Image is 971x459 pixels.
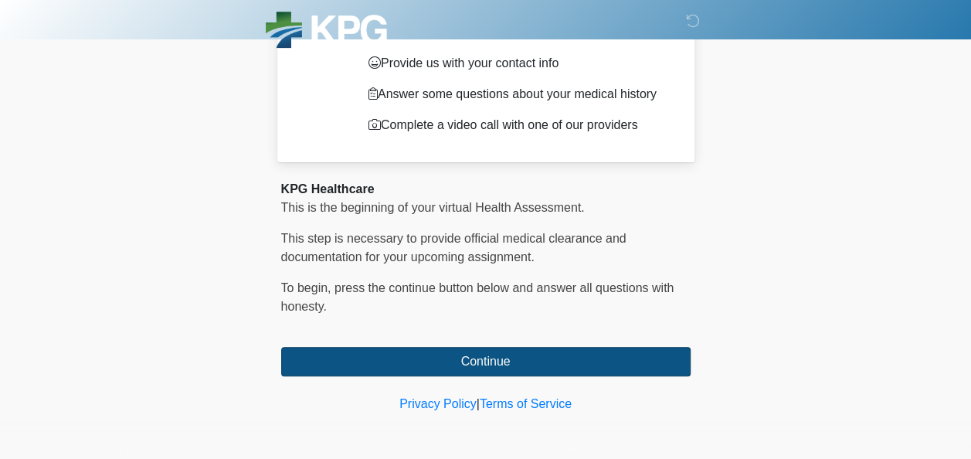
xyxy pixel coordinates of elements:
[266,12,387,53] img: KPG Healthcare Logo
[477,397,480,410] a: |
[399,397,477,410] a: Privacy Policy
[368,116,667,134] p: Complete a video call with one of our providers
[368,85,667,104] p: Answer some questions about your medical history
[281,201,585,214] span: This is the beginning of your virtual Health Assessment.
[281,232,626,263] span: This step is necessary to provide official medical clearance and documentation for your upcoming ...
[281,347,691,376] button: Continue
[281,180,691,199] div: KPG Healthcare
[281,281,674,313] span: To begin, ﻿﻿﻿﻿﻿﻿﻿﻿﻿﻿﻿﻿﻿﻿﻿﻿﻿press the continue button below and answer all questions with honesty.
[480,397,572,410] a: Terms of Service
